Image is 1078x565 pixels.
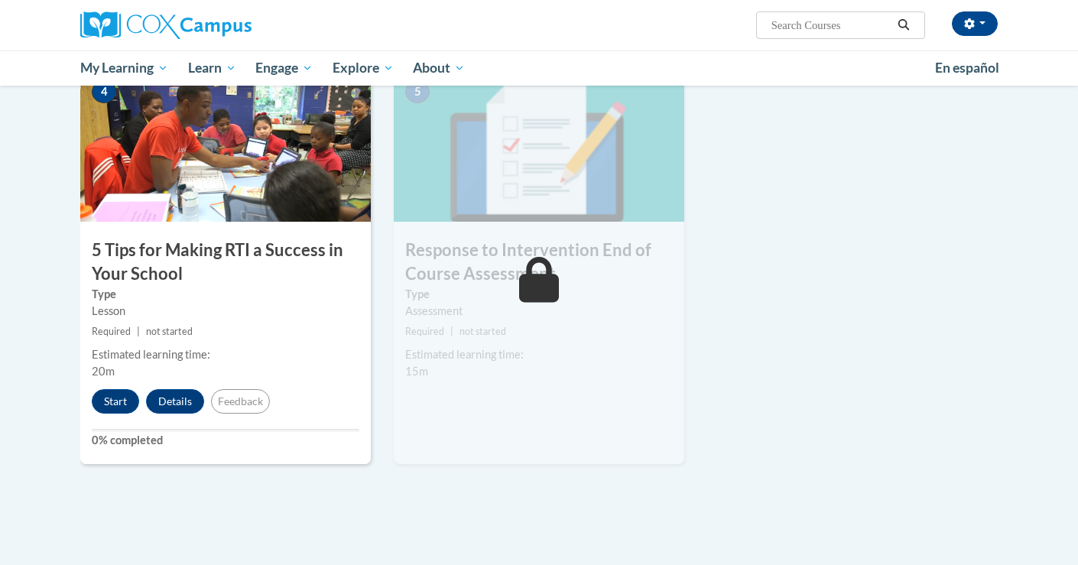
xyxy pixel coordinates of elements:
span: About [413,59,465,77]
img: Course Image [394,69,684,222]
button: Start [92,389,139,414]
a: En español [925,52,1009,84]
img: Cox Campus [80,11,252,39]
div: Estimated learning time: [405,346,673,363]
span: 5 [405,80,430,103]
a: Explore [323,50,404,86]
label: Type [405,286,673,303]
span: 20m [92,365,115,378]
span: Engage [255,59,313,77]
h3: 5 Tips for Making RTI a Success in Your School [80,239,371,286]
div: Estimated learning time: [92,346,359,363]
img: Course Image [80,69,371,222]
button: Search [892,16,915,34]
a: Cox Campus [80,11,371,39]
a: Engage [245,50,323,86]
a: My Learning [70,50,178,86]
button: Details [146,389,204,414]
span: | [137,326,140,337]
span: not started [146,326,193,337]
div: Lesson [92,303,359,320]
a: About [404,50,476,86]
span: Explore [333,59,394,77]
label: Type [92,286,359,303]
span: not started [459,326,506,337]
span: 15m [405,365,428,378]
span: My Learning [80,59,168,77]
div: Assessment [405,303,673,320]
div: Main menu [57,50,1021,86]
span: Required [405,326,444,337]
span: | [450,326,453,337]
h3: Response to Intervention End of Course Assessment [394,239,684,286]
button: Feedback [211,389,270,414]
span: En español [935,60,999,76]
span: Required [92,326,131,337]
span: 4 [92,80,116,103]
button: Account Settings [952,11,998,36]
a: Learn [178,50,246,86]
span: Learn [188,59,236,77]
label: 0% completed [92,432,359,449]
input: Search Courses [770,16,892,34]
